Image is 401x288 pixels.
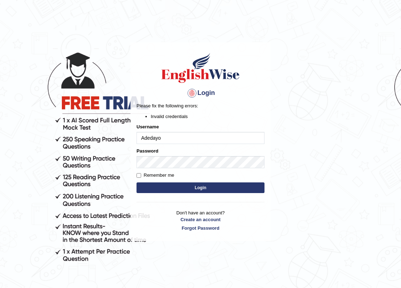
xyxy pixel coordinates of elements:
[137,225,264,231] a: Forgot Password
[137,148,158,154] label: Password
[137,216,264,223] a: Create an account
[137,102,264,109] p: Please fix the following errors:
[137,173,141,178] input: Remember me
[137,209,264,231] p: Don't have an account?
[160,52,241,84] img: Logo of English Wise sign in for intelligent practice with AI
[151,113,264,120] li: Invalid credentials
[137,182,264,193] button: Login
[137,123,159,130] label: Username
[137,172,174,179] label: Remember me
[137,87,264,99] h4: Login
